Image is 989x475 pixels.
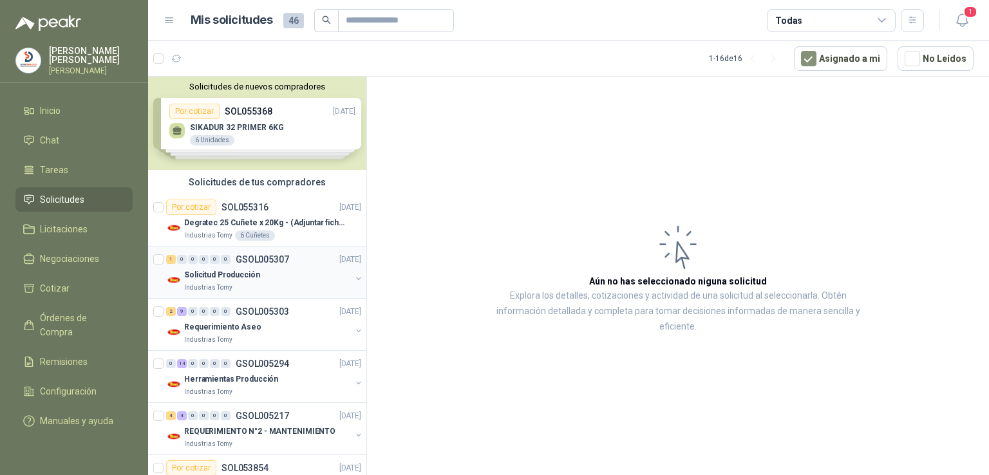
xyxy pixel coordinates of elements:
span: Solicitudes [40,192,84,207]
img: Company Logo [166,324,182,340]
div: 0 [166,359,176,368]
span: 46 [283,13,304,28]
div: 0 [177,255,187,264]
div: 0 [210,411,220,420]
div: 1 - 16 de 16 [709,48,784,69]
p: Requerimiento Aseo [184,321,261,333]
p: SOL053854 [221,463,268,472]
div: 1 [166,255,176,264]
p: Industrias Tomy [184,439,232,449]
span: Inicio [40,104,61,118]
p: [PERSON_NAME] [PERSON_NAME] [49,46,133,64]
img: Company Logo [16,48,41,73]
p: [DATE] [339,462,361,474]
div: 0 [221,411,231,420]
div: 0 [210,359,220,368]
p: [PERSON_NAME] [49,67,133,75]
div: 4 [166,411,176,420]
p: [DATE] [339,254,361,266]
img: Company Logo [166,377,182,392]
img: Company Logo [166,272,182,288]
a: Manuales y ayuda [15,409,133,433]
div: 0 [221,255,231,264]
p: Industrias Tomy [184,335,232,345]
div: Todas [775,14,802,28]
a: Inicio [15,98,133,123]
div: 0 [188,255,198,264]
div: 0 [199,359,209,368]
img: Company Logo [166,429,182,444]
div: 0 [188,307,198,316]
button: Asignado a mi [794,46,887,71]
a: 0 14 0 0 0 0 GSOL005294[DATE] Company LogoHerramientas ProducciónIndustrias Tomy [166,356,364,397]
p: Industrias Tomy [184,283,232,293]
a: Configuración [15,379,133,404]
a: Remisiones [15,349,133,374]
span: Manuales y ayuda [40,414,113,428]
a: Por cotizarSOL055316[DATE] Company LogoDegratec 25 Cuñete x 20Kg - (Adjuntar ficha técnica)Indust... [148,194,366,247]
div: Por cotizar [166,200,216,215]
p: [DATE] [339,410,361,422]
div: 0 [188,411,198,420]
p: Industrias Tomy [184,230,232,241]
span: Licitaciones [40,222,88,236]
a: Órdenes de Compra [15,306,133,344]
p: GSOL005217 [236,411,289,420]
div: 4 [177,411,187,420]
span: 1 [963,6,977,18]
a: Negociaciones [15,247,133,271]
div: 0 [199,411,209,420]
div: 0 [221,359,231,368]
a: Chat [15,128,133,153]
a: Tareas [15,158,133,182]
p: Explora los detalles, cotizaciones y actividad de una solicitud al seleccionarla. Obtén informaci... [496,288,860,335]
span: Chat [40,133,59,147]
p: Herramientas Producción [184,373,278,386]
p: SOL055316 [221,203,268,212]
span: search [322,15,331,24]
a: 2 9 0 0 0 0 GSOL005303[DATE] Company LogoRequerimiento AseoIndustrias Tomy [166,304,364,345]
p: GSOL005307 [236,255,289,264]
p: GSOL005294 [236,359,289,368]
img: Logo peakr [15,15,81,31]
div: Solicitudes de tus compradores [148,170,366,194]
p: GSOL005303 [236,307,289,316]
p: [DATE] [339,201,361,214]
a: Licitaciones [15,217,133,241]
span: Negociaciones [40,252,99,266]
p: [DATE] [339,358,361,370]
p: Industrias Tomy [184,387,232,397]
div: 0 [221,307,231,316]
div: 0 [199,307,209,316]
h1: Mis solicitudes [191,11,273,30]
div: 2 [166,307,176,316]
p: [DATE] [339,306,361,318]
div: 14 [177,359,187,368]
button: Solicitudes de nuevos compradores [153,82,361,91]
p: Degratec 25 Cuñete x 20Kg - (Adjuntar ficha técnica) [184,217,344,229]
span: Tareas [40,163,68,177]
span: Remisiones [40,355,88,369]
p: Solicitud Producción [184,269,260,281]
h3: Aún no has seleccionado niguna solicitud [589,274,767,288]
button: No Leídos [898,46,974,71]
div: Solicitudes de nuevos compradoresPor cotizarSOL055368[DATE] SIKADUR 32 PRIMER 6KG6 UnidadesPor co... [148,77,366,170]
div: 6 Cuñetes [235,230,275,241]
button: 1 [950,9,974,32]
span: Órdenes de Compra [40,311,120,339]
img: Company Logo [166,220,182,236]
div: 0 [210,307,220,316]
a: Solicitudes [15,187,133,212]
div: 9 [177,307,187,316]
a: 4 4 0 0 0 0 GSOL005217[DATE] Company LogoREQUERIMIENTO N°2 - MANTENIMIENTOIndustrias Tomy [166,408,364,449]
div: 0 [210,255,220,264]
a: 1 0 0 0 0 0 GSOL005307[DATE] Company LogoSolicitud ProducciónIndustrias Tomy [166,252,364,293]
a: Cotizar [15,276,133,301]
p: REQUERIMIENTO N°2 - MANTENIMIENTO [184,425,335,438]
span: Cotizar [40,281,70,295]
div: 0 [199,255,209,264]
span: Configuración [40,384,97,398]
div: 0 [188,359,198,368]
